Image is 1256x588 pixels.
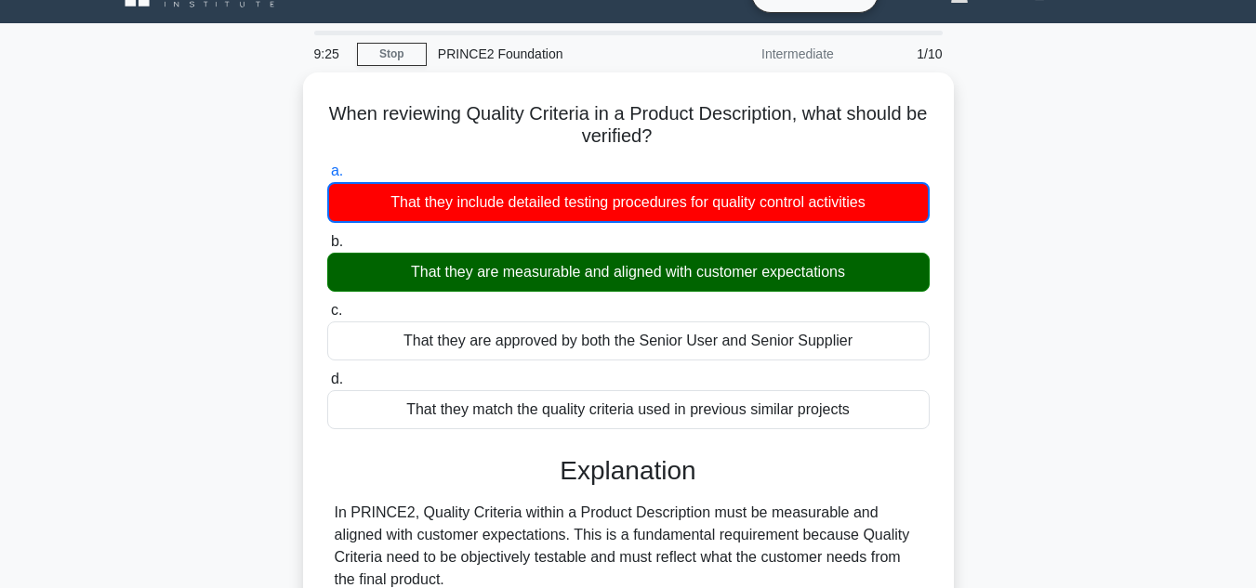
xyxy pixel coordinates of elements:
div: 9:25 [303,35,357,72]
div: That they include detailed testing procedures for quality control activities [327,182,930,223]
h5: When reviewing Quality Criteria in a Product Description, what should be verified? [325,102,932,149]
div: That they are approved by both the Senior User and Senior Supplier [327,321,930,360]
div: That they match the quality criteria used in previous similar projects [327,390,930,429]
div: 1/10 [845,35,954,72]
div: Intermediate [682,35,845,72]
span: b. [331,233,343,249]
a: Stop [357,43,427,66]
h3: Explanation [338,455,919,487]
span: c. [331,302,342,318]
div: That they are measurable and aligned with customer expectations [327,253,930,292]
span: d. [331,371,343,386]
span: a. [331,163,343,178]
div: PRINCE2 Foundation [427,35,682,72]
